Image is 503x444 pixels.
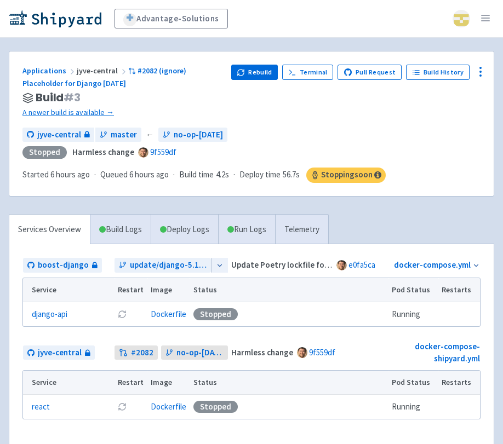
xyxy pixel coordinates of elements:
[239,169,281,181] span: Deploy time
[193,401,238,413] div: Stopped
[50,169,90,180] time: 6 hours ago
[118,310,127,319] button: Restart pod
[151,215,218,245] a: Deploy Logs
[72,147,134,157] strong: Harmless change
[174,129,223,141] span: no-op-[DATE]
[147,371,190,395] th: Image
[190,371,388,395] th: Status
[36,91,81,104] span: Build
[388,302,438,326] td: Running
[22,146,67,159] div: Stopped
[388,278,438,302] th: Pod Status
[231,65,278,80] button: Rebuild
[100,169,169,180] span: Queued
[77,66,128,76] span: jyve-central
[438,278,480,302] th: Restarts
[32,401,50,413] a: react
[22,106,222,119] a: A newer build is available →
[161,345,228,360] a: no-op-[DATE]
[151,309,186,319] a: Dockerfile
[90,215,151,245] a: Build Logs
[130,259,207,272] span: update/django-5.1.13
[150,147,176,157] a: 9f559df
[275,215,328,245] a: Telemetry
[283,169,300,181] span: 56.7s
[231,347,293,357] strong: Harmless change
[115,371,147,395] th: Restart
[115,345,158,360] a: #2082
[23,371,115,395] th: Service
[38,347,82,359] span: jyve-central
[216,169,229,181] span: 4.2s
[115,278,147,302] th: Restart
[338,65,402,80] a: Pull Request
[190,278,388,302] th: Status
[415,341,480,364] a: docker-compose-shipyard.yml
[438,371,480,395] th: Restarts
[179,169,214,181] span: Build time
[131,347,153,359] strong: # 2082
[231,260,454,270] strong: Update Poetry lockfile for newest version of Django ([DATE])
[309,347,335,357] a: 9f559df
[146,129,154,141] span: ←
[118,402,127,411] button: Restart pod
[394,260,471,270] a: docker-compose.yml
[306,168,386,183] span: Stopping soon
[282,65,333,80] a: Terminal
[23,258,102,273] a: boost-django
[32,308,67,321] a: django-api
[22,169,90,180] span: Started
[218,215,275,245] a: Run Logs
[129,169,169,180] time: 6 hours ago
[158,128,227,142] a: no-op-[DATE]
[176,347,224,359] span: no-op-[DATE]
[115,9,228,28] a: Advantage-Solutions
[95,128,141,142] a: master
[193,308,238,320] div: Stopped
[23,278,115,302] th: Service
[111,129,137,141] span: master
[38,259,89,272] span: boost-django
[388,395,438,419] td: Running
[9,10,101,27] img: Shipyard logo
[22,66,186,88] a: #2082 (ignore) Placeholder for Django [DATE]
[22,128,94,142] a: jyve-central
[9,215,90,245] a: Services Overview
[64,90,81,105] span: # 3
[23,345,95,360] a: jyve-central
[147,278,190,302] th: Image
[406,65,470,80] a: Build History
[37,129,81,141] span: jyve-central
[151,401,186,412] a: Dockerfile
[115,258,211,273] a: update/django-5.1.13
[348,260,375,270] a: e0fa5ca
[22,168,386,183] div: · · ·
[22,66,77,76] a: Applications
[388,371,438,395] th: Pod Status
